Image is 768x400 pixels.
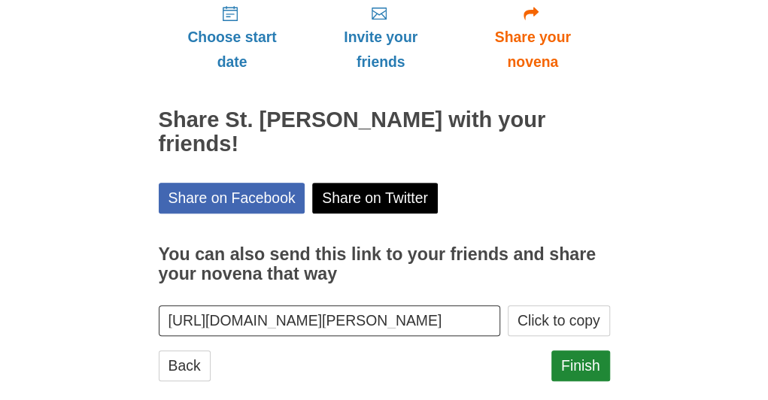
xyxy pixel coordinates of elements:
span: Choose start date [174,25,291,74]
a: Share on Facebook [159,183,305,214]
a: Back [159,350,211,381]
span: Invite your friends [320,25,440,74]
h3: You can also send this link to your friends and share your novena that way [159,245,610,283]
a: Share on Twitter [312,183,438,214]
button: Click to copy [508,305,610,336]
a: Finish [551,350,610,381]
span: Share your novena [471,25,595,74]
h2: Share St. [PERSON_NAME] with your friends! [159,108,610,156]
